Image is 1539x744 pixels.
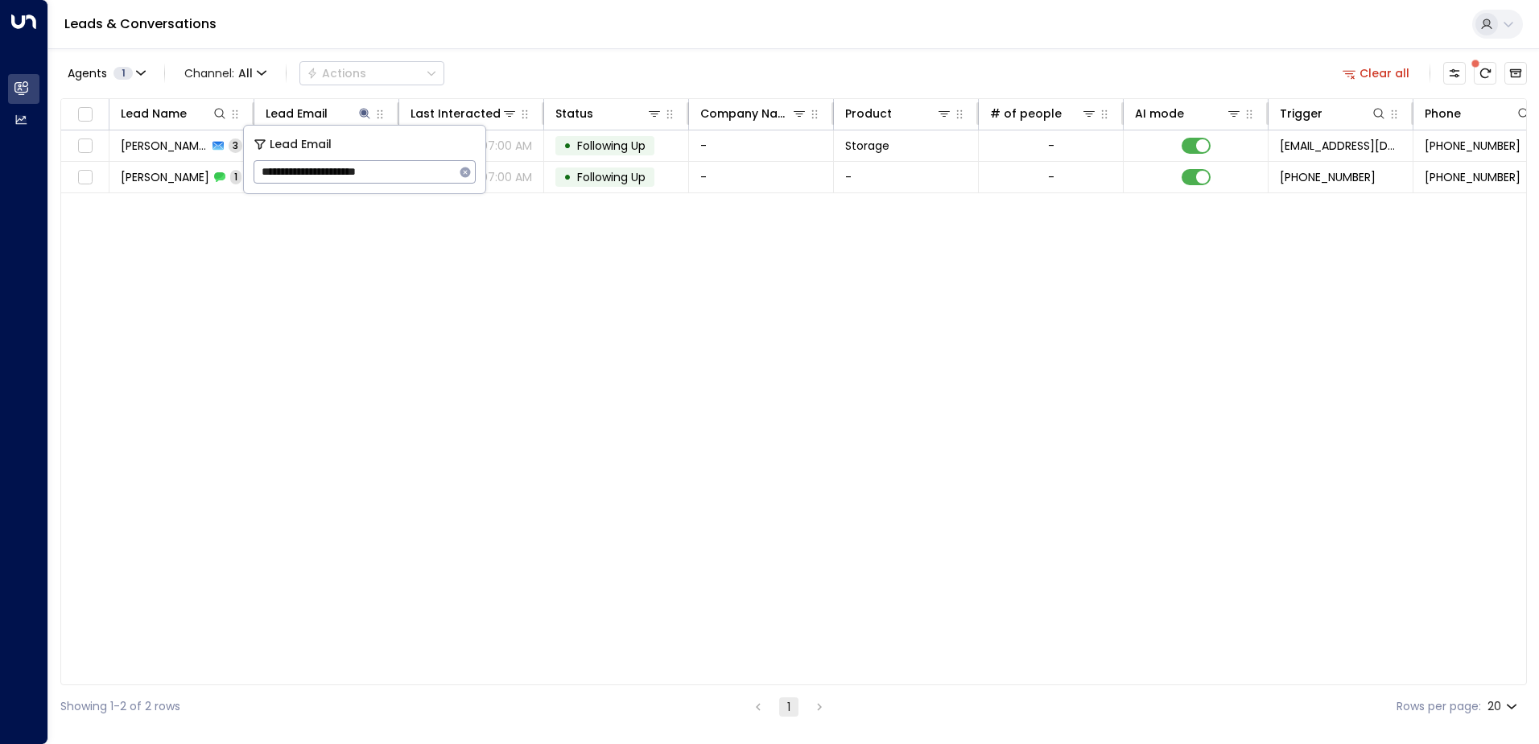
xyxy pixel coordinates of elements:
[1425,104,1461,123] div: Phone
[700,104,791,123] div: Company Name
[229,138,242,152] span: 3
[75,136,95,156] span: Toggle select row
[845,138,889,154] span: Storage
[1048,169,1054,185] div: -
[121,169,209,185] span: Wendy Baxter
[1425,169,1520,185] span: +447969869995
[834,162,979,192] td: -
[60,698,180,715] div: Showing 1-2 of 2 rows
[577,169,646,185] span: Following Up
[307,66,366,81] div: Actions
[689,162,834,192] td: -
[299,61,444,85] button: Actions
[68,68,107,79] span: Agents
[990,104,1062,123] div: # of people
[121,104,187,123] div: Lead Name
[563,163,571,191] div: •
[481,138,532,154] p: 07:00 AM
[178,62,273,85] button: Channel:All
[266,104,373,123] div: Lead Email
[1504,62,1527,85] button: Archived Leads
[845,104,952,123] div: Product
[1048,138,1054,154] div: -
[411,104,501,123] div: Last Interacted
[230,170,241,184] span: 1
[1135,104,1242,123] div: AI mode
[299,61,444,85] div: Button group with a nested menu
[577,138,646,154] span: Following Up
[748,696,830,717] nav: pagination navigation
[75,167,95,188] span: Toggle select row
[1425,104,1532,123] div: Phone
[1280,169,1376,185] span: +447969869995
[1280,104,1322,123] div: Trigger
[689,130,834,161] td: -
[700,104,807,123] div: Company Name
[1280,104,1387,123] div: Trigger
[266,104,328,123] div: Lead Email
[1487,695,1520,718] div: 20
[555,104,593,123] div: Status
[270,135,332,154] span: Lead Email
[1474,62,1496,85] span: There are new threads available. Refresh the grid to view the latest updates.
[64,14,217,33] a: Leads & Conversations
[1425,138,1520,154] span: +447969869995
[411,104,518,123] div: Last Interacted
[845,104,892,123] div: Product
[60,62,151,85] button: Agents1
[1336,62,1417,85] button: Clear all
[238,67,253,80] span: All
[75,105,95,125] span: Toggle select all
[990,104,1097,123] div: # of people
[481,169,532,185] p: 07:00 AM
[178,62,273,85] span: Channel:
[1135,104,1184,123] div: AI mode
[1397,698,1481,715] label: Rows per page:
[1280,138,1401,154] span: leads@space-station.co.uk
[563,132,571,159] div: •
[1443,62,1466,85] button: Customize
[121,138,208,154] span: Wendy Baxter
[113,67,133,80] span: 1
[555,104,662,123] div: Status
[121,104,228,123] div: Lead Name
[779,697,798,717] button: page 1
